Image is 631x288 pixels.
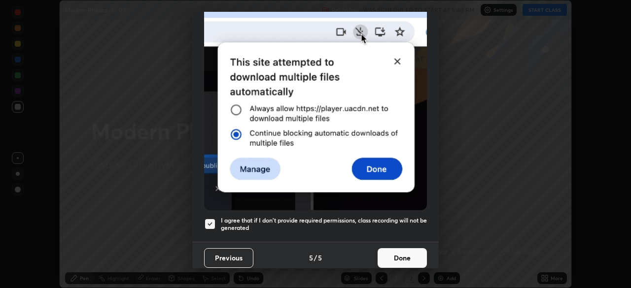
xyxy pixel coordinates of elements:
h4: 5 [309,253,313,263]
h4: 5 [318,253,322,263]
button: Done [378,248,427,268]
h4: / [314,253,317,263]
button: Previous [204,248,253,268]
h5: I agree that if I don't provide required permissions, class recording will not be generated [221,217,427,232]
